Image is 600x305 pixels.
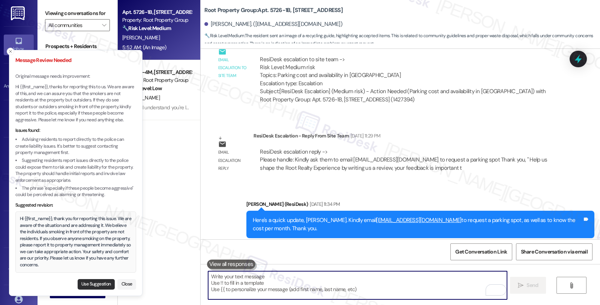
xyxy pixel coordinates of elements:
div: ResiDesk escalation to site team -> Risk Level: Medium risk Topics: Parking cost and availability... [260,56,553,88]
label: Viewing conversations for [45,8,110,19]
div: 5:52 AM: (An Image) [122,44,166,51]
button: Send [510,277,546,294]
span: : The resident sent an image of a recycling guide, highlighting accepted items. This is related t... [204,32,600,48]
a: Site Visit • [4,109,34,129]
img: ResiDesk Logo [11,6,26,20]
div: [PERSON_NAME]. ([EMAIL_ADDRESS][DOMAIN_NAME]) [204,20,342,28]
textarea: To enrich screen reader interactions, please activate Accessibility in Grammarly extension settings [208,271,507,299]
div: [DATE] 11:34 PM [308,200,340,208]
div: Email escalation reply [218,148,247,172]
span: Share Conversation via email [521,248,588,256]
p: Hi {{first_name}}, thanks for reporting this to us. We are aware of this, and we can assure you t... [15,84,136,123]
a: Templates • [4,256,34,276]
div: Hi {{first_name}}, thank you for reporting this issue. We are aware of the situation and are addr... [20,216,132,268]
h3: Message Review Needed [15,56,136,64]
input: All communities [48,19,98,31]
i:  [568,282,574,288]
span: [PERSON_NAME] [122,34,160,41]
li: Suggesting residents report issues directly to the police could expose them to risk and create li... [15,157,136,184]
a: [EMAIL_ADDRESS][DOMAIN_NAME] [376,216,461,224]
div: Property: Root Property Group [122,76,192,84]
a: Insights • [4,145,34,166]
div: [PERSON_NAME] (ResiDesk) [246,200,594,211]
button: Share Conversation via email [516,243,592,260]
strong: 🔧 Risk Level: Medium [122,25,171,32]
a: Inbox [4,35,34,55]
i:  [102,22,106,28]
strong: 💡 Risk Level: Low [122,85,162,92]
a: Buildings [4,182,34,202]
div: ResiDesk Escalation - Reply From Site Team [253,132,560,142]
div: ResiDesk escalation reply -> Please handle: Kindly ask them to email [EMAIL_ADDRESS][DOMAIN_NAME]... [260,148,547,172]
div: Prospects + Residents [37,42,117,50]
div: Apt. 1613-4M, [STREET_ADDRESS] [122,68,192,76]
div: [DATE] 11:29 PM [349,132,380,140]
div: Subject: [ResiDesk Escalation] (Medium risk) - Action Needed (Parking cost and availability in [G... [260,88,553,104]
b: Root Property Group: Apt. 5726-1B, [STREET_ADDRESS] [204,6,343,14]
div: Here's a quick update, [PERSON_NAME]. Kindly email to request a parking spot, as well as to know ... [253,216,582,233]
button: Use Suggestion [78,279,115,290]
a: Leads [4,219,34,240]
i:  [518,282,523,288]
button: Get Conversation Link [450,243,512,260]
div: Email escalation to site team [218,56,247,80]
button: Close toast [7,48,14,55]
div: Issues found: [15,127,136,134]
p: Original message needs improvement: [15,73,136,80]
div: Suggested revision: [15,202,136,209]
li: The phrase "especially if these people become aggressive" could be perceived as alarming or threa... [15,185,136,198]
button: Close [117,279,136,290]
div: Apt. 5726-1B, [STREET_ADDRESS] [122,8,192,16]
div: Property: Root Property Group [122,16,192,24]
div: Tagged as: [246,238,594,249]
li: Advising residents to report directly to the police can create liability issues. It's better to s... [15,136,136,156]
span: Send [526,281,538,289]
strong: 🔧 Risk Level: Medium [204,33,244,39]
span: Get Conversation Link [455,248,507,256]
